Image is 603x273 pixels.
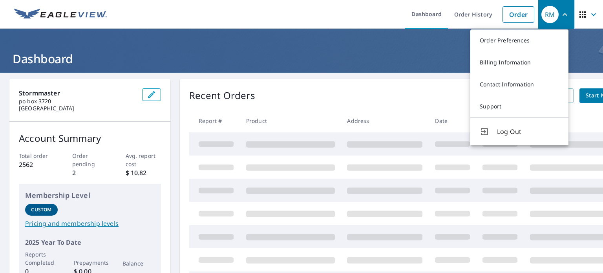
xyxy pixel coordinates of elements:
[19,88,136,98] p: stormmaster
[72,152,108,168] p: Order pending
[470,95,568,117] a: Support
[25,250,58,267] p: Reports Completed
[126,168,161,178] p: $ 10.82
[541,6,559,23] div: RM
[19,152,55,160] p: Total order
[19,160,55,169] p: 2562
[126,152,161,168] p: Avg. report cost
[9,51,594,67] h1: Dashboard
[429,109,476,132] th: Date
[470,73,568,95] a: Contact Information
[341,109,429,132] th: Address
[74,258,106,267] p: Prepayments
[502,6,534,23] a: Order
[19,131,161,145] p: Account Summary
[470,51,568,73] a: Billing Information
[25,219,155,228] a: Pricing and membership levels
[72,168,108,178] p: 2
[19,105,136,112] p: [GEOGRAPHIC_DATA]
[25,190,155,201] p: Membership Level
[470,29,568,51] a: Order Preferences
[122,259,155,268] p: Balance
[497,127,559,136] span: Log Out
[14,9,107,20] img: EV Logo
[240,109,341,132] th: Product
[31,206,51,213] p: Custom
[470,117,568,145] button: Log Out
[189,88,255,103] p: Recent Orders
[19,98,136,105] p: po box 3720
[25,238,155,247] p: 2025 Year To Date
[189,109,240,132] th: Report #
